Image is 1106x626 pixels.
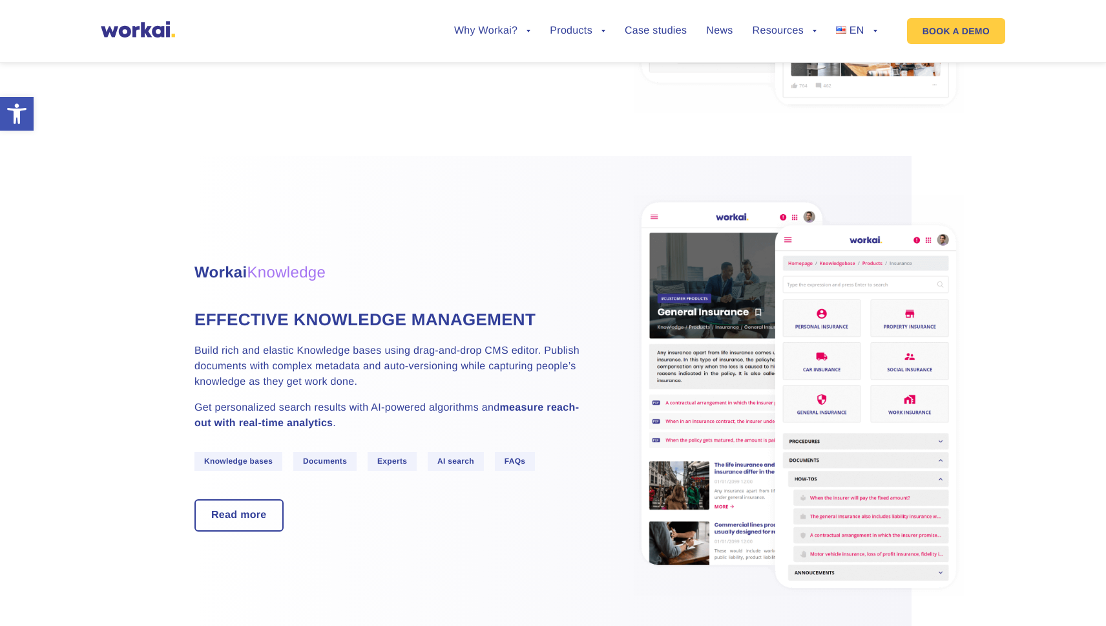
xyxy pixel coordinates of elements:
span: Knowledge [247,264,326,281]
span: Knowledge bases [194,452,282,471]
iframe: Popup CTA [6,515,355,620]
span: FAQs [495,452,536,471]
a: Products [550,26,605,36]
p: Get personalized search results with AI-powered algorithms and . [194,400,582,431]
span: EN [850,25,864,36]
span: AI search [428,452,484,471]
strong: measure reach-out with real-time analytics [194,402,579,429]
a: Read more [196,501,282,530]
a: Resources [753,26,817,36]
a: BOOK A DEMO [907,18,1005,44]
a: Case studies [625,26,687,36]
span: Documents [293,452,357,471]
a: News [706,26,733,36]
span: Experts [368,452,417,471]
p: Build rich and elastic Knowledge bases using drag-and-drop CMS editor. Publish documents with com... [194,343,582,390]
h3: Workai [194,261,582,285]
h4: Effective knowledge management [194,308,582,331]
a: Why Workai? [454,26,530,36]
